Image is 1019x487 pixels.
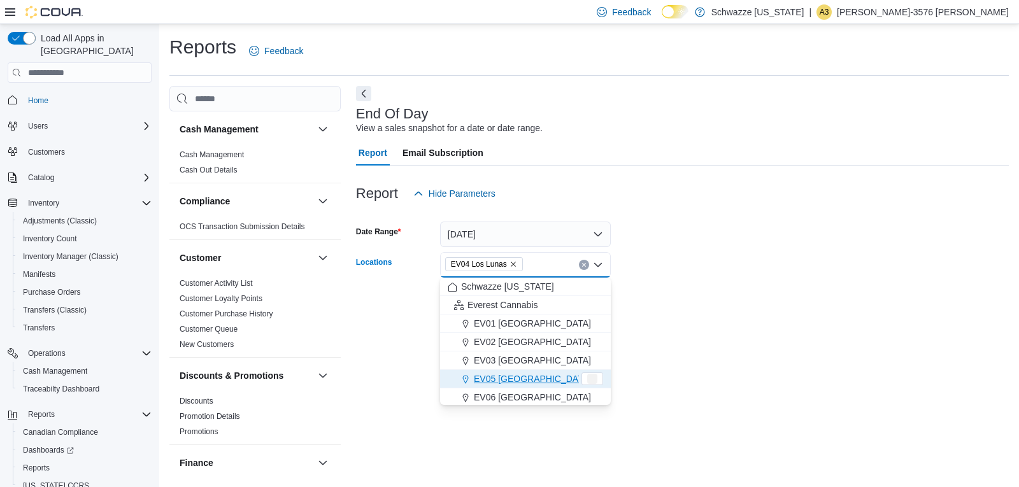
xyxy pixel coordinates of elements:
a: Cash Management [18,363,92,379]
span: Manifests [18,267,152,282]
a: Customer Loyalty Points [180,294,262,303]
button: Everest Cannabis [440,296,611,314]
span: Customer Activity List [180,278,253,288]
h1: Reports [169,34,236,60]
span: EV04 Los Lunas [445,257,523,271]
button: Clear input [579,260,589,270]
button: Users [23,118,53,134]
span: Purchase Orders [23,287,81,297]
a: Manifests [18,267,61,282]
span: Load All Apps in [GEOGRAPHIC_DATA] [36,32,152,57]
span: Transfers (Classic) [23,305,87,315]
button: Traceabilty Dashboard [13,380,157,398]
div: Cash Management [169,147,341,183]
div: Compliance [169,219,341,239]
span: Home [28,95,48,106]
span: Customers [23,144,152,160]
button: Customers [3,143,157,161]
a: Cash Out Details [180,166,238,174]
span: Purchase Orders [18,285,152,300]
span: Everest Cannabis [467,299,538,311]
a: Purchase Orders [18,285,86,300]
span: Dark Mode [662,18,662,19]
button: Transfers (Classic) [13,301,157,319]
a: Inventory Count [18,231,82,246]
span: Inventory Count [23,234,77,244]
a: Customer Queue [180,325,238,334]
div: Customer [169,276,341,357]
span: Traceabilty Dashboard [18,381,152,397]
h3: Report [356,186,398,201]
button: Next [356,86,371,101]
div: Alexis-3576 Garcia-Ortega [816,4,832,20]
a: Cash Management [180,150,244,159]
button: Customer [180,251,313,264]
span: Promotions [180,427,218,437]
p: [PERSON_NAME]-3576 [PERSON_NAME] [837,4,1009,20]
span: Dashboards [23,445,74,455]
span: Dashboards [18,442,152,458]
span: EV05 [GEOGRAPHIC_DATA] [474,372,591,385]
a: Traceabilty Dashboard [18,381,104,397]
a: Dashboards [18,442,79,458]
span: Manifests [23,269,55,279]
button: Remove EV04 Los Lunas from selection in this group [509,260,517,268]
span: Report [359,140,387,166]
button: EV05 [GEOGRAPHIC_DATA] [440,370,611,388]
span: Feedback [264,45,303,57]
span: Cash Management [180,150,244,160]
span: Customer Purchase History [180,309,273,319]
button: Reports [3,406,157,423]
button: Cash Management [180,123,313,136]
span: Inventory Manager (Classic) [23,251,118,262]
button: Catalog [23,170,59,185]
h3: Discounts & Promotions [180,369,283,382]
button: Inventory Manager (Classic) [13,248,157,265]
a: Transfers (Classic) [18,302,92,318]
button: Catalog [3,169,157,187]
a: OCS Transaction Submission Details [180,222,305,231]
span: Transfers (Classic) [18,302,152,318]
span: EV04 Los Lunas [451,258,507,271]
button: Adjustments (Classic) [13,212,157,230]
span: Reports [23,463,50,473]
button: Schwazze [US_STATE] [440,278,611,296]
span: Home [23,92,152,108]
span: Inventory Manager (Classic) [18,249,152,264]
span: Operations [28,348,66,358]
h3: Cash Management [180,123,259,136]
button: EV03 [GEOGRAPHIC_DATA] [440,351,611,370]
button: Inventory [3,194,157,212]
button: Close list of options [593,260,603,270]
span: Reports [18,460,152,476]
a: Home [23,93,53,108]
span: Cash Out Details [180,165,238,175]
input: Dark Mode [662,5,688,18]
button: Operations [3,344,157,362]
span: Schwazze [US_STATE] [461,280,554,293]
button: Cash Management [13,362,157,380]
a: Customer Purchase History [180,309,273,318]
label: Locations [356,257,392,267]
button: EV02 [GEOGRAPHIC_DATA] [440,333,611,351]
button: EV01 [GEOGRAPHIC_DATA] [440,314,611,333]
a: New Customers [180,340,234,349]
button: Canadian Compliance [13,423,157,441]
a: Canadian Compliance [18,425,103,440]
button: Cash Management [315,122,331,137]
span: Customers [28,147,65,157]
h3: Compliance [180,195,230,208]
span: Inventory Count [18,231,152,246]
span: Operations [23,346,152,361]
span: Customer Loyalty Points [180,293,262,304]
button: Customer [315,250,331,265]
span: OCS Transaction Submission Details [180,222,305,232]
button: Operations [23,346,71,361]
span: Traceabilty Dashboard [23,384,99,394]
span: Adjustments (Classic) [23,216,97,226]
button: Finance [180,456,313,469]
label: Date Range [356,227,401,237]
a: Dashboards [13,441,157,459]
span: Feedback [612,6,651,18]
button: Inventory Count [13,230,157,248]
